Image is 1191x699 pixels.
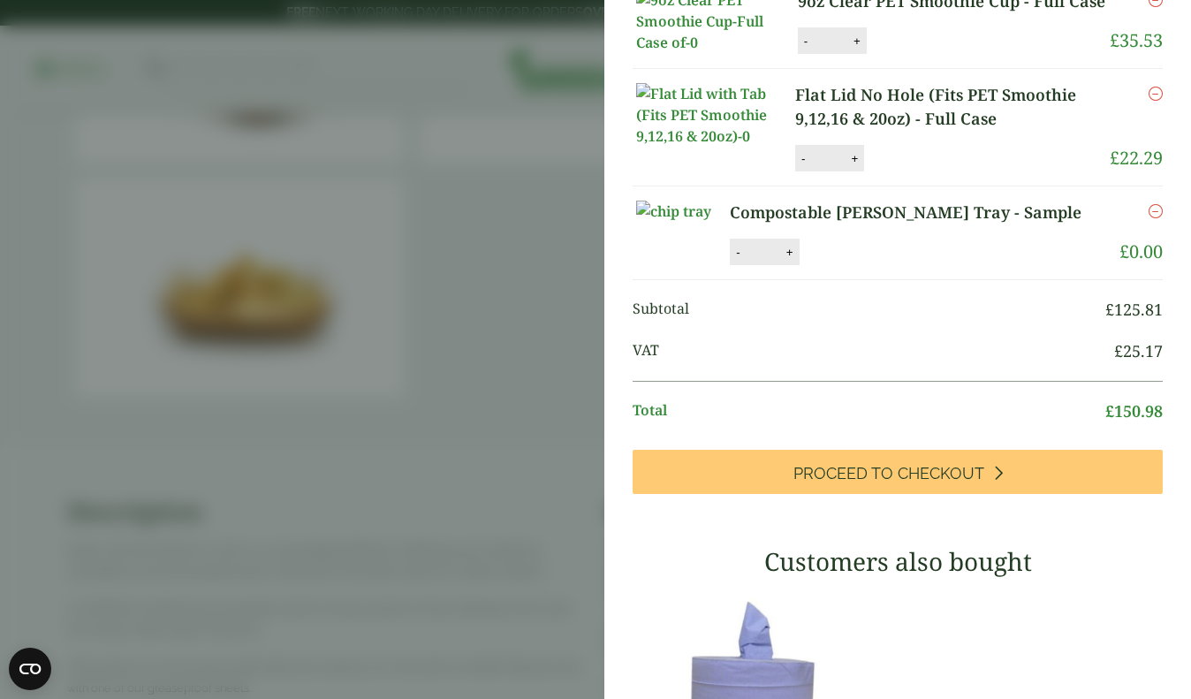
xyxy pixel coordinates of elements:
[1114,340,1163,361] bdi: 25.17
[1149,83,1163,104] a: Remove this item
[633,399,1105,423] span: Total
[1105,400,1163,422] bdi: 150.98
[1105,400,1114,422] span: £
[1110,28,1163,52] bdi: 35.53
[793,464,984,483] span: Proceed to Checkout
[731,245,745,260] button: -
[1149,201,1163,222] a: Remove this item
[633,450,1163,494] a: Proceed to Checkout
[1105,299,1114,320] span: £
[1114,340,1123,361] span: £
[1110,146,1119,170] span: £
[9,648,51,690] button: Open CMP widget
[1110,146,1163,170] bdi: 22.29
[1105,299,1163,320] bdi: 125.81
[848,34,866,49] button: +
[633,339,1114,363] span: VAT
[636,201,711,222] img: chip tray
[795,83,1110,131] a: Flat Lid No Hole (Fits PET Smoothie 9,12,16 & 20oz) - Full Case
[1119,239,1129,263] span: £
[796,151,810,166] button: -
[636,83,795,147] img: Flat Lid with Tab (Fits PET Smoothie 9,12,16 & 20oz)-0
[781,245,799,260] button: +
[799,34,813,49] button: -
[730,201,1100,224] a: Compostable [PERSON_NAME] Tray - Sample
[633,547,1163,577] h3: Customers also bought
[633,298,1105,322] span: Subtotal
[1119,239,1163,263] bdi: 0.00
[1110,28,1119,52] span: £
[846,151,863,166] button: +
